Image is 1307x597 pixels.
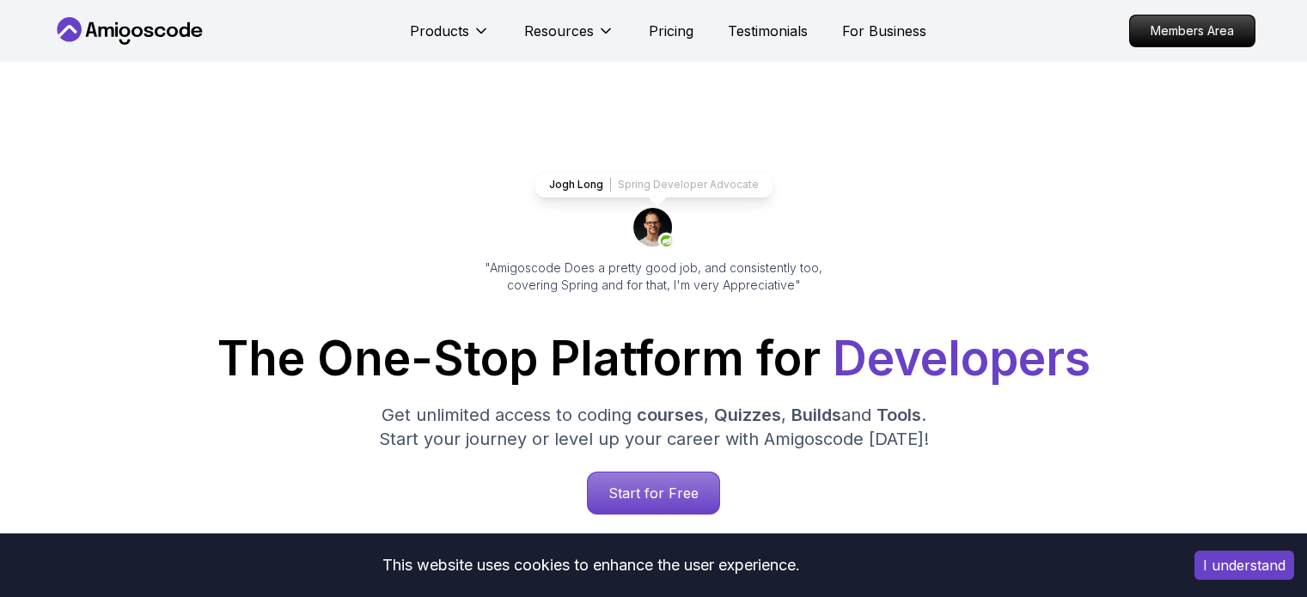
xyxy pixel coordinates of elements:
img: josh long [633,208,675,249]
div: This website uses cookies to enhance the user experience. [13,546,1169,584]
a: Members Area [1129,15,1255,47]
p: Products [410,21,469,41]
p: Spring Developer Advocate [618,178,759,192]
p: Jogh Long [549,178,603,192]
span: Quizzes [714,405,781,425]
h1: The One-Stop Platform for [66,335,1242,382]
p: Start for Free [588,472,719,514]
button: Resources [524,21,614,55]
a: Testimonials [728,21,808,41]
span: Developers [833,330,1090,387]
span: courses [637,405,704,425]
span: Builds [791,405,841,425]
a: Pricing [649,21,693,41]
p: Resources [524,21,594,41]
p: Get unlimited access to coding , , and . Start your journey or level up your career with Amigosco... [365,403,943,451]
p: "Amigoscode Does a pretty good job, and consistently too, covering Spring and for that, I'm very ... [461,259,846,294]
a: For Business [842,21,926,41]
span: Tools [876,405,921,425]
button: Accept cookies [1194,551,1294,580]
a: Start for Free [587,472,720,515]
p: Members Area [1130,15,1255,46]
button: Products [410,21,490,55]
